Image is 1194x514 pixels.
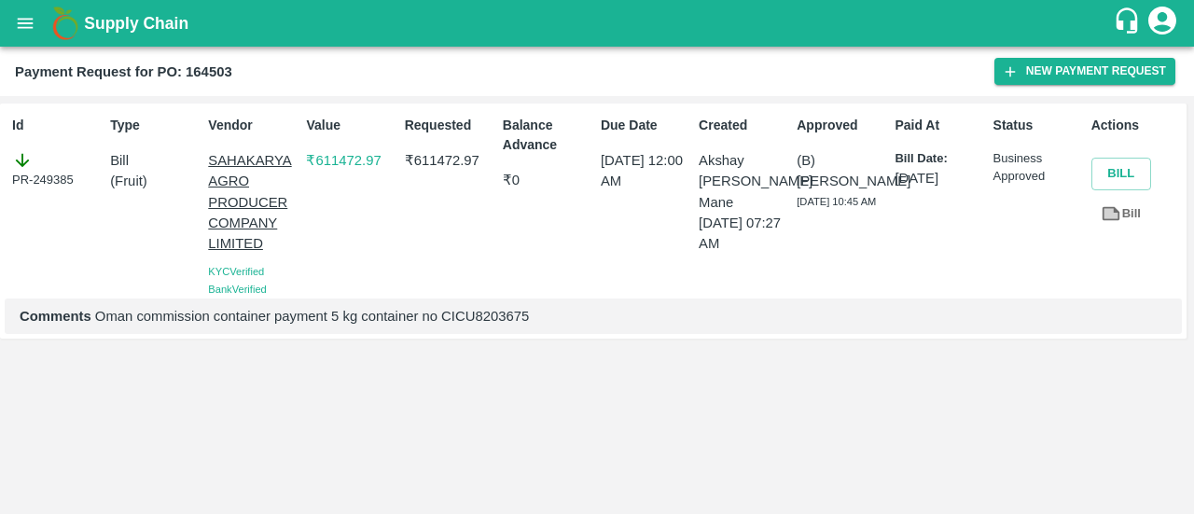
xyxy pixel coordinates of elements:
button: New Payment Request [994,58,1175,85]
b: Payment Request for PO: 164503 [15,64,232,79]
p: (B) [PERSON_NAME] [797,150,887,192]
span: KYC Verified [208,266,264,277]
p: Type [110,116,201,135]
p: Vendor [208,116,298,135]
a: Supply Chain [84,10,1113,36]
p: Oman commission container payment 5 kg container no CICU8203675 [20,306,1167,326]
p: Requested [405,116,495,135]
p: Bill Date: [895,150,985,168]
p: ₹ 611472.97 [306,150,396,171]
p: Balance Advance [503,116,593,155]
p: Status [993,116,1084,135]
p: Bill [110,150,201,171]
p: ₹ 0 [503,170,593,190]
a: Bill [1091,198,1151,230]
p: Paid At [895,116,985,135]
p: [DATE] [895,168,985,188]
div: customer-support [1113,7,1145,40]
div: account of current user [1145,4,1179,43]
button: open drawer [4,2,47,45]
p: SAHAKARYA AGRO PRODUCER COMPANY LIMITED [208,150,298,254]
span: [DATE] 10:45 AM [797,196,876,207]
b: Supply Chain [84,14,188,33]
p: ( Fruit ) [110,171,201,191]
b: Comments [20,309,91,324]
span: Bank Verified [208,284,266,295]
p: [DATE] 07:27 AM [699,213,789,255]
p: Business Approved [993,150,1084,185]
div: PR-249385 [12,150,103,189]
p: Id [12,116,103,135]
p: Actions [1091,116,1182,135]
p: Akshay [PERSON_NAME] Mane [699,150,789,213]
button: Bill [1091,158,1151,190]
p: ₹ 611472.97 [405,150,495,171]
p: Value [306,116,396,135]
p: [DATE] 12:00 AM [601,150,691,192]
p: Due Date [601,116,691,135]
p: Approved [797,116,887,135]
img: logo [47,5,84,42]
p: Created [699,116,789,135]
